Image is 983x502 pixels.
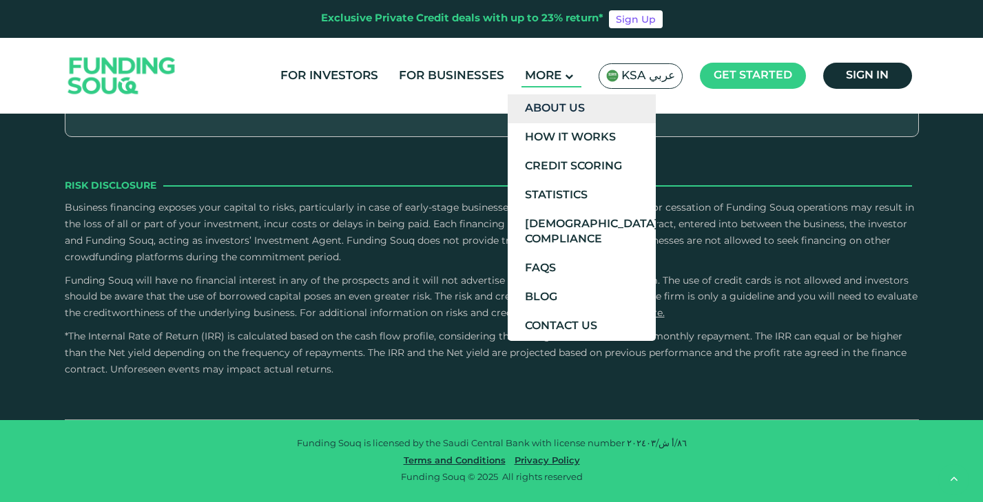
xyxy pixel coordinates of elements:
a: For Investors [277,65,382,87]
span: More [525,70,561,82]
span: Get started [714,70,792,81]
button: back [938,464,969,495]
a: Credit Scoring [508,152,656,181]
span: Funding Souq © [401,473,475,482]
span: KSA عربي [621,68,675,84]
a: Sign in [823,63,912,89]
span: All rights reserved [502,473,583,482]
img: SA Flag [606,70,619,82]
p: *The Internal Rate of Return (IRR) is calculated based on the cash flow profile, considering the ... [65,329,919,378]
img: Logo [54,41,189,111]
a: Sign Up [609,10,663,28]
a: FAQs [508,254,656,283]
a: Statistics [508,181,656,210]
a: Terms and Conditions [400,457,509,466]
span: Sign in [846,70,889,81]
div: Exclusive Private Credit deals with up to 23% return* [321,11,603,27]
a: For Businesses [395,65,508,87]
p: Business financing exposes your capital to risks, particularly in case of early-stage businesses.... [65,200,919,266]
a: How It Works [508,123,656,152]
span: Funding Souq will have no financial interest in any of the prospects and it will not advertise bu... [65,276,918,319]
span: 2025 [477,473,498,482]
a: Blog [508,283,656,312]
a: [DEMOGRAPHIC_DATA] Compliance [508,210,656,254]
a: Privacy Policy [511,457,583,466]
a: Contact Us [508,312,656,341]
a: About Us [508,94,656,123]
p: Funding Souq is licensed by the Saudi Central Bank with license number ٨٦/أ ش/٢٠٢٤٠٣ [75,437,909,451]
span: Risk Disclosure [65,178,156,194]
